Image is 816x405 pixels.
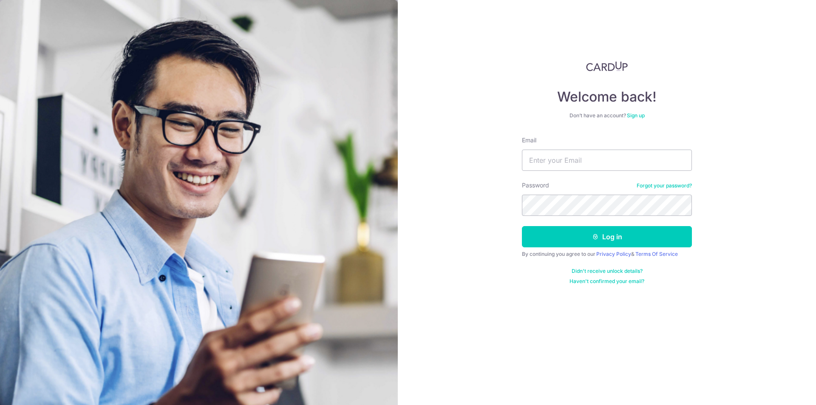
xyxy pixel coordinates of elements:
a: Terms Of Service [635,251,678,257]
label: Password [522,181,549,190]
a: Forgot your password? [637,182,692,189]
div: By continuing you agree to our & [522,251,692,258]
div: Don’t have an account? [522,112,692,119]
a: Didn't receive unlock details? [572,268,643,275]
button: Log in [522,226,692,247]
a: Privacy Policy [596,251,631,257]
a: Haven't confirmed your email? [569,278,644,285]
img: CardUp Logo [586,61,628,71]
a: Sign up [627,112,645,119]
label: Email [522,136,536,144]
input: Enter your Email [522,150,692,171]
h4: Welcome back! [522,88,692,105]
